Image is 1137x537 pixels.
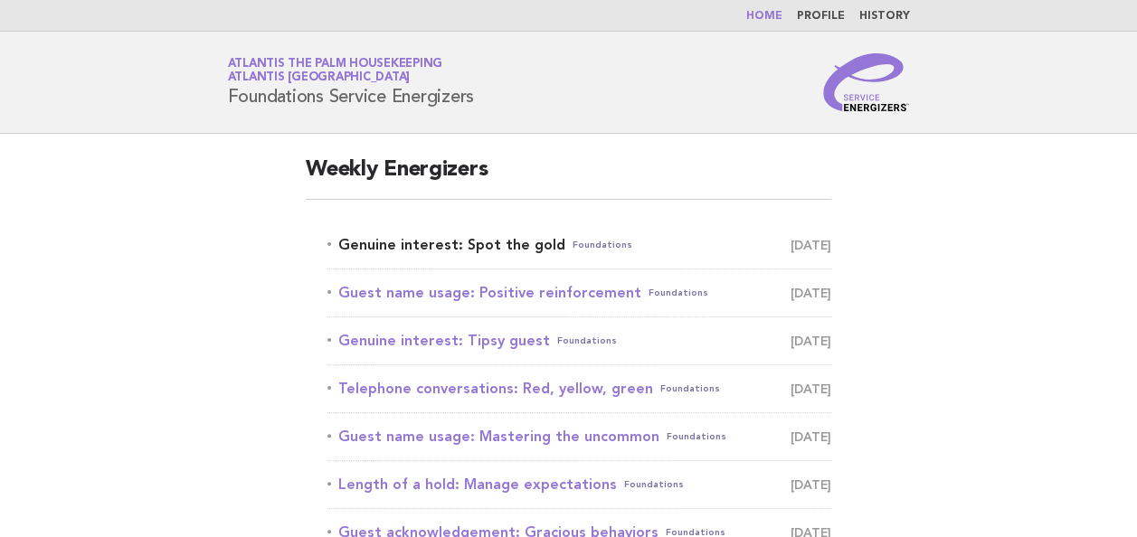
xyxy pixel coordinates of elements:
[228,72,411,84] span: Atlantis [GEOGRAPHIC_DATA]
[573,232,632,258] span: Foundations
[791,376,831,401] span: [DATE]
[327,472,831,497] a: Length of a hold: Manage expectationsFoundations [DATE]
[327,232,831,258] a: Genuine interest: Spot the goldFoundations [DATE]
[823,53,910,111] img: Service Energizers
[797,11,845,22] a: Profile
[791,472,831,497] span: [DATE]
[791,232,831,258] span: [DATE]
[859,11,910,22] a: History
[327,424,831,449] a: Guest name usage: Mastering the uncommonFoundations [DATE]
[791,280,831,306] span: [DATE]
[791,328,831,353] span: [DATE]
[327,376,831,401] a: Telephone conversations: Red, yellow, greenFoundations [DATE]
[660,376,720,401] span: Foundations
[228,59,475,106] h1: Foundations Service Energizers
[649,280,708,306] span: Foundations
[228,58,443,83] a: Atlantis The Palm HousekeepingAtlantis [GEOGRAPHIC_DATA]
[327,328,831,353] a: Genuine interest: Tipsy guestFoundations [DATE]
[557,328,617,353] span: Foundations
[327,280,831,306] a: Guest name usage: Positive reinforcementFoundations [DATE]
[746,11,782,22] a: Home
[306,155,831,200] h2: Weekly Energizers
[791,424,831,449] span: [DATE]
[624,472,684,497] span: Foundations
[667,424,726,449] span: Foundations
